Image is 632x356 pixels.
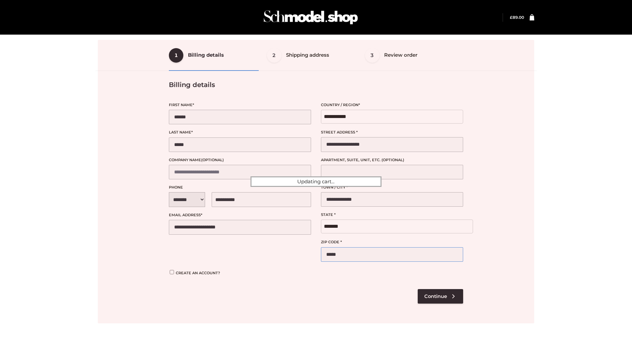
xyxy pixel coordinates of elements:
bdi: 89.00 [510,15,524,20]
img: Schmodel Admin 964 [261,4,360,30]
div: Updating cart... [250,176,382,187]
span: £ [510,15,513,20]
a: £89.00 [510,15,524,20]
